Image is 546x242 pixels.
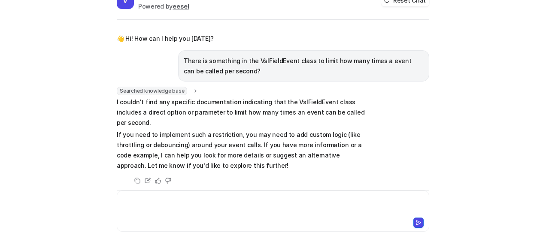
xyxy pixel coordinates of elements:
[117,87,187,95] span: Searched knowledge base
[117,130,368,171] p: If you need to implement such a restriction, you may need to add custom logic (like throttling or...
[138,2,202,11] div: Powered by
[117,97,368,128] p: I couldn't find any specific documentation indicating that the VslFieldEvent class includes a dir...
[117,33,214,44] p: 👋 Hi! How can I help you [DATE]?
[184,56,424,76] p: There is something in the VslFieldEvent class to limit how many times a event can be called per s...
[173,3,189,10] b: eesel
